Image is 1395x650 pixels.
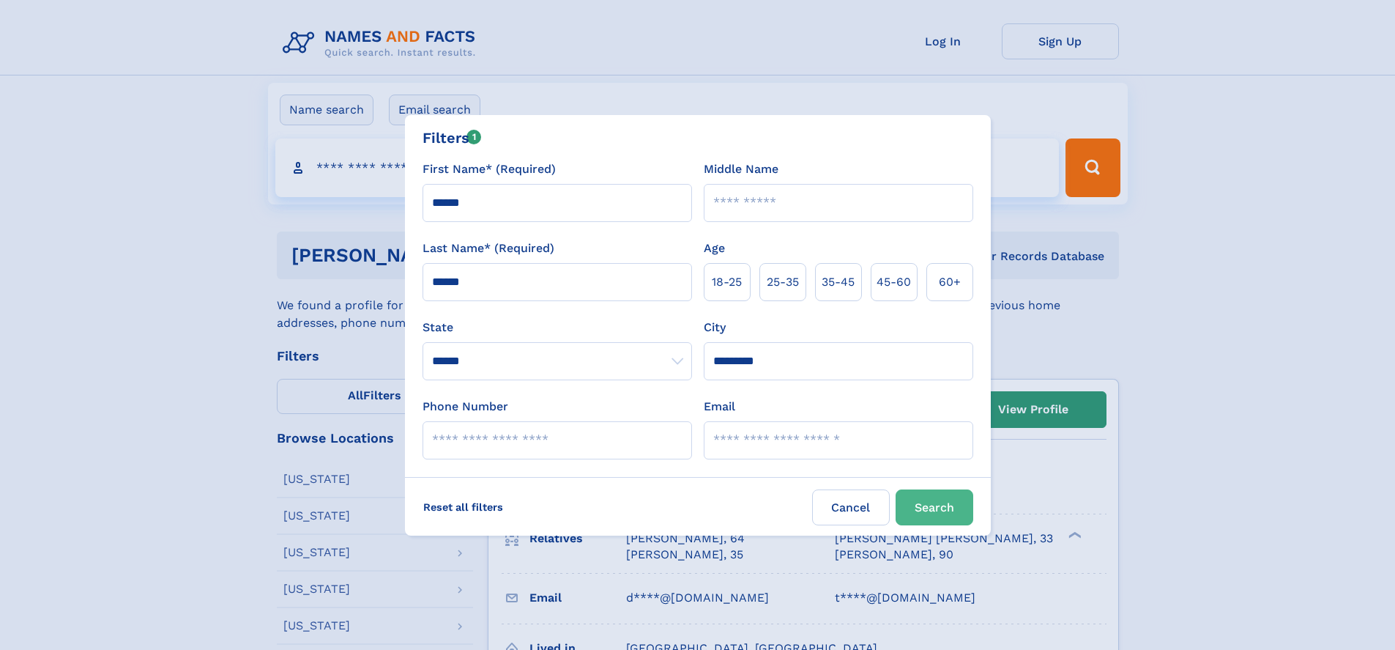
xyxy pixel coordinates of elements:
[822,273,855,291] span: 35‑45
[896,490,973,525] button: Search
[423,160,556,178] label: First Name* (Required)
[712,273,742,291] span: 18‑25
[414,490,513,525] label: Reset all filters
[423,319,692,336] label: State
[704,319,726,336] label: City
[767,273,799,291] span: 25‑35
[423,127,482,149] div: Filters
[812,490,890,525] label: Cancel
[423,240,554,257] label: Last Name* (Required)
[704,240,725,257] label: Age
[877,273,911,291] span: 45‑60
[423,398,508,416] label: Phone Number
[939,273,961,291] span: 60+
[704,160,778,178] label: Middle Name
[704,398,735,416] label: Email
